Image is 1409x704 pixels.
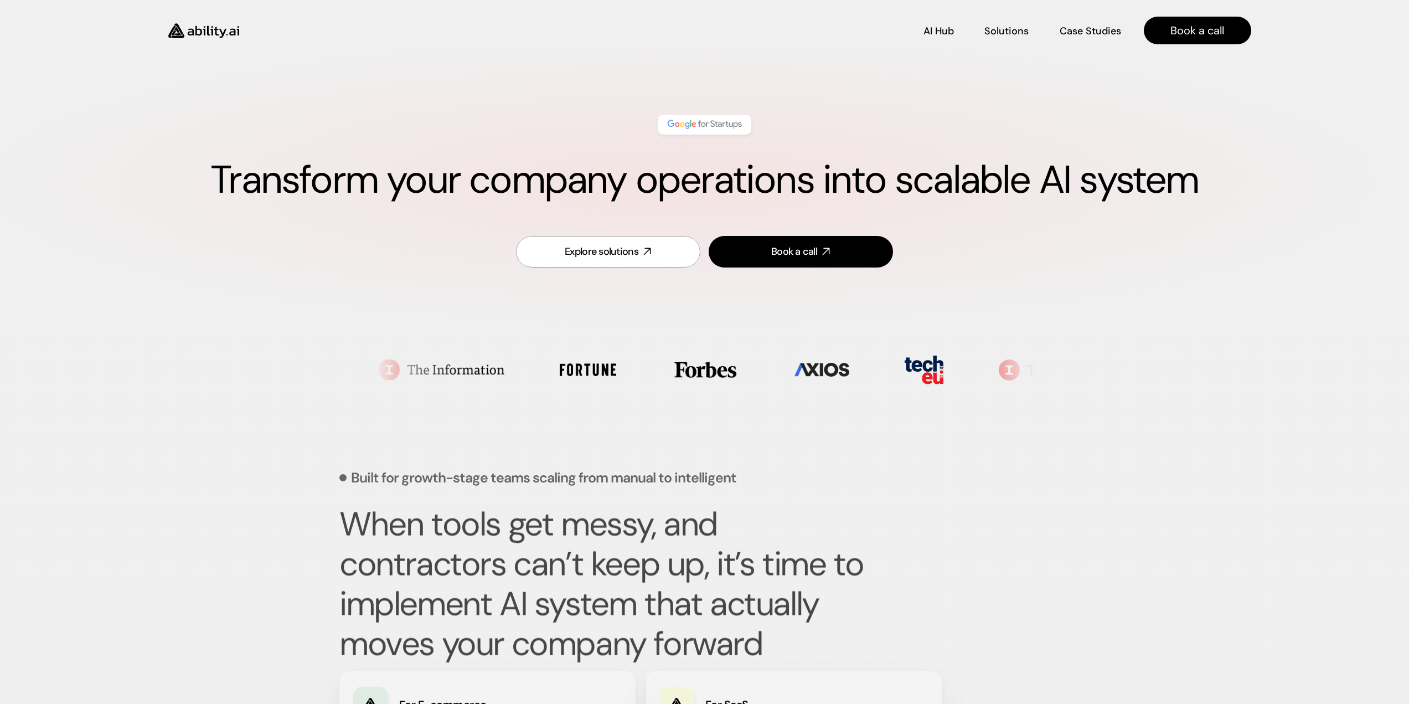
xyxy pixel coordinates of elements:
a: Case Studies [1059,21,1122,40]
a: Book a call [1144,17,1251,44]
p: AI Hub [923,24,954,38]
nav: Main navigation [255,17,1251,44]
div: Book a call [771,245,817,259]
div: Explore solutions [565,245,638,259]
a: Explore solutions [516,236,700,268]
p: Book a call [1170,23,1224,38]
a: Book a call [709,236,893,268]
a: Solutions [984,21,1029,40]
h1: Transform your company operations into scalable AI system [44,157,1365,203]
p: Case Studies [1060,24,1121,38]
p: Built for growth-stage teams scaling from manual to intelligent [351,471,736,485]
a: AI Hub [923,21,954,40]
strong: When tools get messy, and contractors can’t keep up, it’s time to implement AI system that actual... [339,502,871,666]
p: Solutions [984,24,1029,38]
